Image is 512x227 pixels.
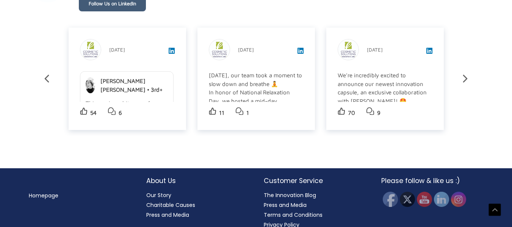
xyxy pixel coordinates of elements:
p: [DATE] [109,45,125,54]
p: 1 [246,108,249,118]
a: Press and Media [264,201,307,209]
p: 6 [119,108,122,118]
img: sk-post-userpic [209,39,230,60]
a: View post on LinkedIn [297,49,304,55]
nav: Menu [29,191,131,200]
a: Homepage [29,192,58,199]
a: Charitable Causes [146,201,195,209]
a: View post on LinkedIn [426,49,432,55]
h2: About Us [146,176,249,186]
p: [DATE] [367,45,383,54]
img: sk-post-userpic [80,39,101,60]
img: Facebook [383,192,398,207]
h2: Customer Service [264,176,366,186]
p: [PERSON_NAME] [PERSON_NAME] • 3rd+ [100,77,168,94]
a: Press and Media [146,211,189,219]
p: [DATE] [238,45,254,54]
a: The Innovation Blog [264,191,316,199]
a: View post on LinkedIn [169,49,175,55]
p: 54 [90,108,97,118]
p: 11 [219,108,224,118]
a: Our Story [146,191,171,199]
p: 9 [377,108,380,118]
div: [DATE], our team took a moment to slow down and breathe 🧘 In honor of National Relaxation Day, we... [209,71,302,199]
p: 70 [348,108,355,118]
img: sk-post-userpic [338,39,359,60]
h2: Please follow & like us :) [381,176,484,186]
nav: About Us [146,190,249,220]
img: Twitter [400,192,415,207]
a: Terms and Conditions [264,211,323,219]
img: sk-shared-userpic [86,77,96,93]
